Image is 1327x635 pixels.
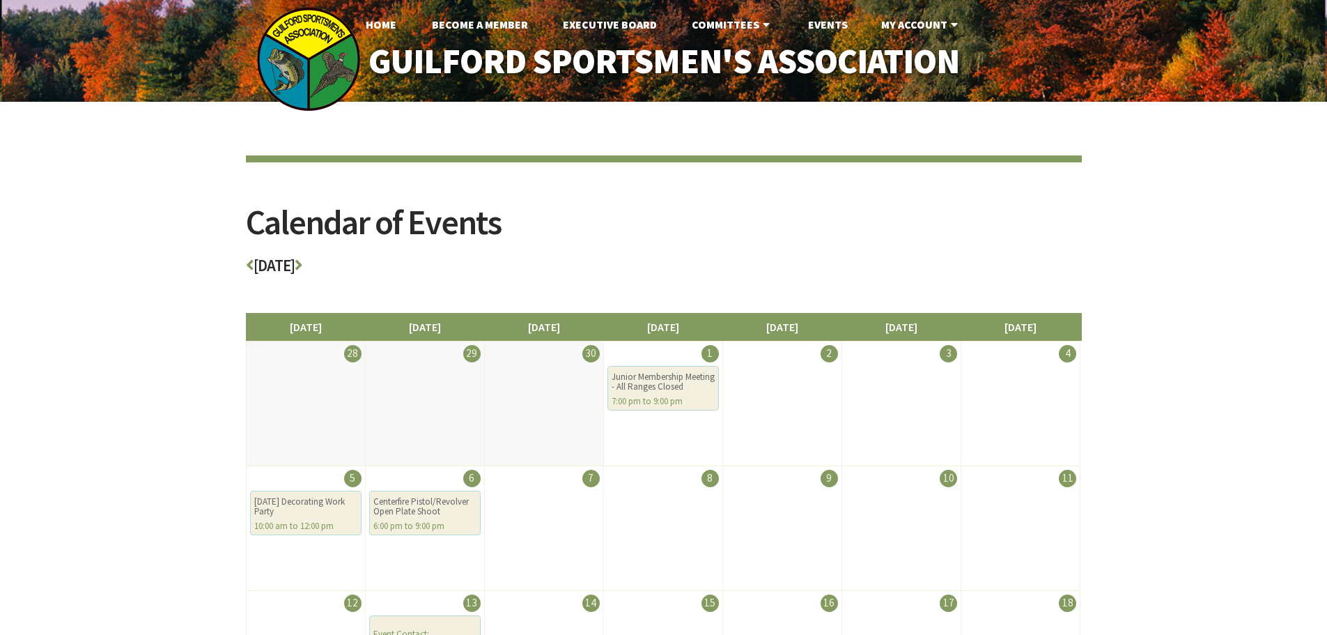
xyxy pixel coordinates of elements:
[722,313,842,341] li: [DATE]
[603,313,723,341] li: [DATE]
[365,313,485,341] li: [DATE]
[344,470,362,487] div: 5
[582,595,600,612] div: 14
[940,470,957,487] div: 10
[681,10,784,38] a: Committees
[373,497,476,517] div: Centerfire Pistol/Revolver Open Plate Shoot
[246,205,1082,257] h2: Calendar of Events
[821,595,838,612] div: 16
[552,10,668,38] a: Executive Board
[344,595,362,612] div: 12
[1059,470,1076,487] div: 11
[463,345,481,362] div: 29
[870,10,972,38] a: My Account
[701,345,719,362] div: 1
[254,497,357,517] div: [DATE] Decorating Work Party
[1059,595,1076,612] div: 18
[841,313,961,341] li: [DATE]
[612,372,715,392] div: Junior Membership Meeting - All Ranges Closed
[797,10,859,38] a: Events
[373,521,476,531] div: 6:00 pm to 9:00 pm
[344,345,362,362] div: 28
[484,313,604,341] li: [DATE]
[421,10,539,38] a: Become A Member
[463,595,481,612] div: 13
[940,595,957,612] div: 17
[339,32,988,91] a: Guilford Sportsmen's Association
[821,345,838,362] div: 2
[701,470,719,487] div: 8
[463,470,481,487] div: 6
[246,257,1082,282] h3: [DATE]
[246,313,366,341] li: [DATE]
[582,470,600,487] div: 7
[821,470,838,487] div: 9
[254,521,357,531] div: 10:00 am to 12:00 pm
[701,595,719,612] div: 15
[355,10,408,38] a: Home
[1059,345,1076,362] div: 4
[961,313,1080,341] li: [DATE]
[582,345,600,362] div: 30
[612,397,715,406] div: 7:00 pm to 9:00 pm
[256,7,361,112] img: logo_sm.png
[940,345,957,362] div: 3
